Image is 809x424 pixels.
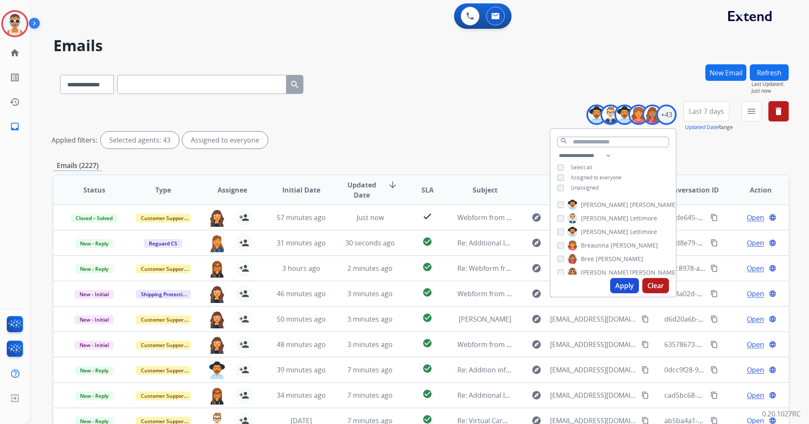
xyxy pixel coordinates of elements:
[531,365,542,375] mat-icon: explore
[282,185,320,195] span: Initial Date
[290,80,300,90] mat-icon: search
[10,72,20,83] mat-icon: list_alt
[239,263,249,273] mat-icon: person_add
[83,185,105,195] span: Status
[581,255,594,263] span: Bree
[239,390,249,400] mat-icon: person_add
[769,214,776,221] mat-icon: language
[422,389,432,399] mat-icon: check_circle
[277,238,326,248] span: 31 minutes ago
[74,290,114,299] span: New - Initial
[136,264,191,273] span: Customer Support
[101,132,179,149] div: Selected agents: 43
[136,391,191,400] span: Customer Support
[136,290,194,299] span: Shipping Protection
[747,365,764,375] span: Open
[347,365,393,374] span: 7 minutes ago
[550,390,637,400] span: [EMAIL_ADDRESS][DOMAIN_NAME]
[388,180,398,190] mat-icon: arrow_downward
[347,289,393,298] span: 3 minutes ago
[209,234,226,252] img: agent-avatar
[630,228,657,236] span: Lettimore
[457,213,649,222] span: Webform from [EMAIL_ADDRESS][DOMAIN_NAME] on [DATE]
[421,185,434,195] span: SLA
[747,390,764,400] span: Open
[641,366,649,374] mat-icon: content_copy
[217,185,247,195] span: Assignee
[422,363,432,374] mat-icon: check_circle
[75,239,113,248] span: New - Reply
[751,81,789,88] span: Last Updated:
[531,263,542,273] mat-icon: explore
[10,121,20,132] mat-icon: inbox
[720,175,789,205] th: Action
[71,214,118,223] span: Closed – Solved
[531,289,542,299] mat-icon: explore
[747,339,764,350] span: Open
[53,160,102,171] p: Emails (2227)
[277,289,326,298] span: 46 minutes ago
[347,264,393,273] span: 2 minutes ago
[769,264,776,272] mat-icon: language
[3,12,27,36] img: avatar
[473,185,498,195] span: Subject
[422,211,432,221] mat-icon: check
[751,88,789,94] span: Just now
[773,106,784,116] mat-icon: delete
[610,278,639,293] button: Apply
[347,314,393,324] span: 3 minutes ago
[710,239,718,247] mat-icon: content_copy
[683,101,729,121] button: Last 7 days
[74,315,114,324] span: New - Initial
[630,214,657,223] span: Lettimore
[239,314,249,324] mat-icon: person_add
[531,390,542,400] mat-icon: explore
[710,341,718,348] mat-icon: content_copy
[136,366,191,375] span: Customer Support
[531,238,542,248] mat-icon: explore
[710,391,718,399] mat-icon: content_copy
[769,366,776,374] mat-icon: language
[422,262,432,272] mat-icon: check_circle
[769,341,776,348] mat-icon: language
[581,268,628,277] span: [PERSON_NAME]
[357,213,384,222] span: Just now
[457,238,568,248] span: Re: Additional Information Needed
[747,263,764,273] span: Open
[571,174,622,181] span: Assigned to everyone
[422,338,432,348] mat-icon: check_circle
[277,213,326,222] span: 57 minutes ago
[345,238,395,248] span: 30 seconds ago
[641,315,649,323] mat-icon: content_copy
[689,110,724,113] span: Last 7 days
[239,365,249,375] mat-icon: person_add
[747,314,764,324] span: Open
[611,241,658,250] span: [PERSON_NAME]
[747,289,764,299] span: Open
[457,365,537,374] span: Re: Addition information.
[747,238,764,248] span: Open
[277,314,326,324] span: 50 minutes ago
[769,290,776,297] mat-icon: language
[459,314,511,324] span: [PERSON_NAME]
[144,239,182,248] span: Reguard CS
[705,64,746,81] button: New Email
[457,391,541,400] span: Re: Additional Information
[710,264,718,272] mat-icon: content_copy
[710,290,718,297] mat-icon: content_copy
[560,137,568,145] mat-icon: search
[664,314,788,324] span: d6d20a6b-a7c7-4f98-bf45-4cbd56f95f3f
[457,264,660,273] span: Re: Webform from [EMAIL_ADDRESS][DOMAIN_NAME] on [DATE]
[422,287,432,297] mat-icon: check_circle
[750,64,789,81] button: Refresh
[685,124,733,131] span: Range
[277,340,326,349] span: 48 minutes ago
[664,365,790,374] span: 0dcc9f28-9daf-48e8-be24-4b03f56c9ea4
[710,315,718,323] mat-icon: content_copy
[277,365,326,374] span: 39 minutes ago
[277,391,326,400] span: 34 minutes ago
[747,212,764,223] span: Open
[769,315,776,323] mat-icon: language
[581,241,609,250] span: Breaunna
[343,180,381,200] span: Updated Date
